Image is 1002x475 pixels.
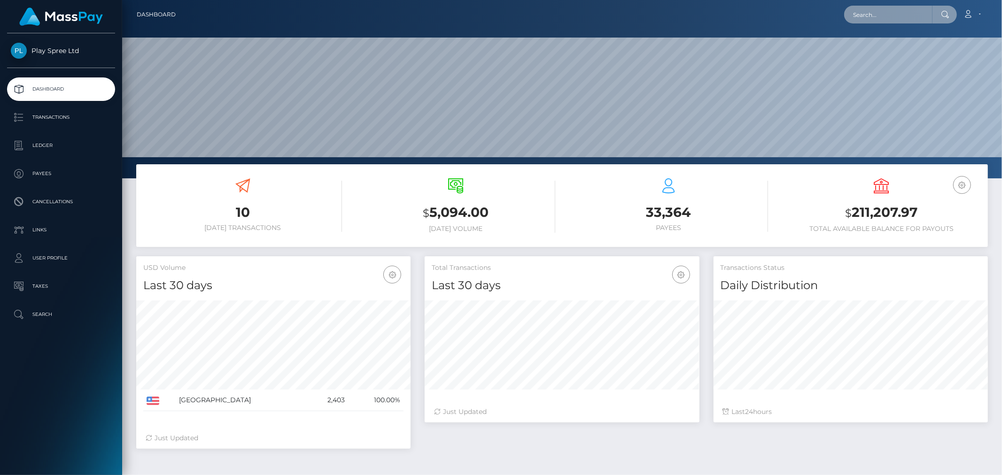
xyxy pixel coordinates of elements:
[147,397,159,405] img: US.png
[11,279,111,293] p: Taxes
[7,246,115,270] a: User Profile
[356,203,555,222] h3: 5,094.00
[11,138,111,153] p: Ledger
[11,110,111,124] p: Transactions
[146,433,401,443] div: Just Updated
[137,5,176,24] a: Dashboard
[432,263,692,273] h5: Total Transactions
[782,225,981,233] h6: Total Available Balance for Payouts
[348,390,404,411] td: 100.00%
[434,407,690,417] div: Just Updated
[7,162,115,185] a: Payees
[7,218,115,242] a: Links
[11,82,111,96] p: Dashboard
[143,203,342,222] h3: 10
[432,277,692,294] h4: Last 30 days
[7,303,115,326] a: Search
[11,195,111,209] p: Cancellations
[11,307,111,322] p: Search
[721,277,981,294] h4: Daily Distribution
[7,77,115,101] a: Dashboard
[11,43,27,59] img: Play Spree Ltd
[11,167,111,181] p: Payees
[308,390,348,411] td: 2,403
[782,203,981,222] h3: 211,207.97
[7,46,115,55] span: Play Spree Ltd
[143,224,342,232] h6: [DATE] Transactions
[143,263,404,273] h5: USD Volume
[176,390,308,411] td: [GEOGRAPHIC_DATA]
[11,251,111,265] p: User Profile
[721,263,981,273] h5: Transactions Status
[356,225,555,233] h6: [DATE] Volume
[7,190,115,214] a: Cancellations
[423,207,429,220] small: $
[844,6,932,23] input: Search...
[11,223,111,237] p: Links
[7,275,115,298] a: Taxes
[746,407,753,416] span: 24
[569,203,768,222] h3: 33,364
[723,407,979,417] div: Last hours
[143,277,404,294] h4: Last 30 days
[19,8,103,26] img: MassPay Logo
[7,134,115,157] a: Ledger
[7,106,115,129] a: Transactions
[569,224,768,232] h6: Payees
[845,207,852,220] small: $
